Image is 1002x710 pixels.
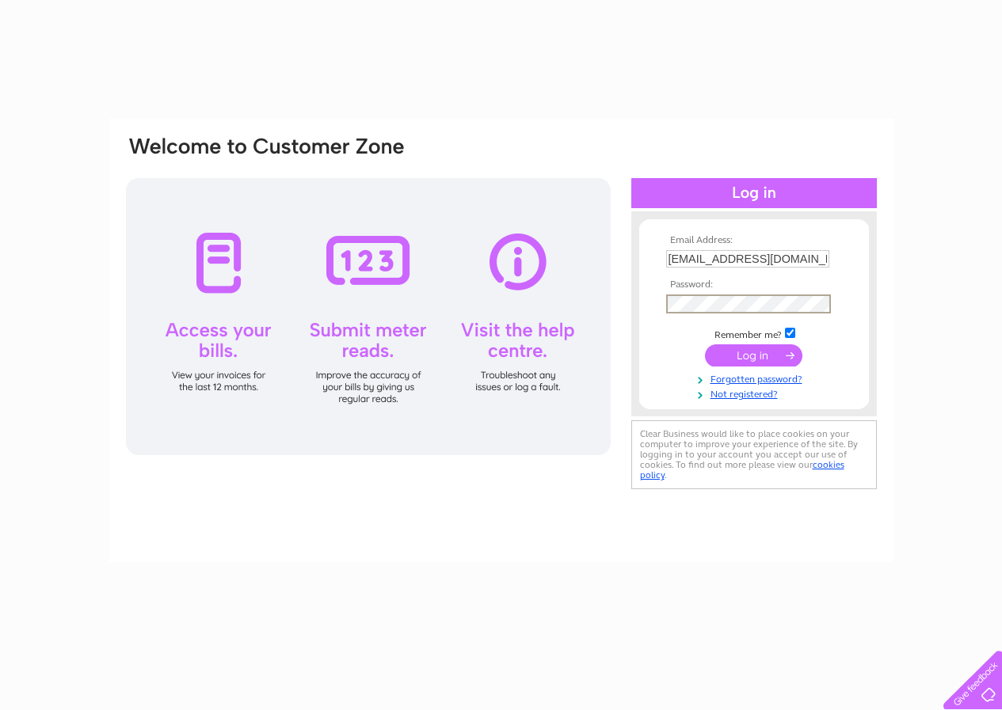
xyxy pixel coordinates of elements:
[705,344,802,366] input: Submit
[662,235,846,246] th: Email Address:
[662,325,846,341] td: Remember me?
[666,370,846,385] a: Forgotten password?
[662,279,846,290] th: Password:
[631,420,877,489] div: Clear Business would like to place cookies on your computer to improve your experience of the sit...
[640,459,844,480] a: cookies policy
[666,385,846,401] a: Not registered?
